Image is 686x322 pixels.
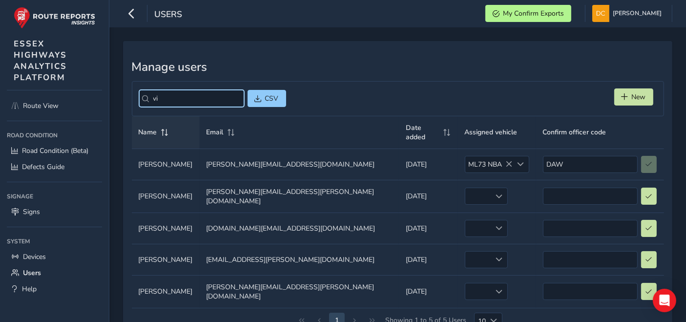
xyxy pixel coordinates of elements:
[399,275,458,308] td: [DATE]
[23,252,46,261] span: Devices
[7,143,102,159] a: Road Condition (Beta)
[613,5,662,22] span: [PERSON_NAME]
[592,5,665,22] button: [PERSON_NAME]
[7,159,102,175] a: Defects Guide
[22,162,64,172] span: Defects Guide
[248,90,286,107] button: CSV
[7,204,102,220] a: Signs
[132,60,664,74] h3: Manage users
[200,180,399,213] td: [PERSON_NAME][EMAIL_ADDRESS][PERSON_NAME][DOMAIN_NAME]
[465,156,513,172] span: ML73 NBA
[23,207,40,216] span: Signs
[399,180,458,213] td: [DATE]
[653,289,676,312] div: Open Intercom Messenger
[7,249,102,265] a: Devices
[207,128,224,137] span: Email
[200,275,399,308] td: [PERSON_NAME][EMAIL_ADDRESS][PERSON_NAME][DOMAIN_NAME]
[543,128,606,137] span: Confirm officer code
[7,128,102,143] div: Road Condition
[132,180,200,213] td: [PERSON_NAME]
[7,234,102,249] div: System
[23,268,41,278] span: Users
[503,9,564,18] span: My Confirm Exports
[7,281,102,297] a: Help
[14,7,95,29] img: rr logo
[154,8,182,22] span: Users
[7,265,102,281] a: Users
[465,128,518,137] span: Assigned vehicle
[592,5,609,22] img: diamond-layout
[7,98,102,114] a: Route View
[406,123,439,142] span: Date added
[632,92,646,102] span: New
[200,149,399,180] td: [PERSON_NAME][EMAIL_ADDRESS][DOMAIN_NAME]
[614,88,653,106] button: New
[132,244,200,275] td: [PERSON_NAME]
[22,146,88,155] span: Road Condition (Beta)
[7,189,102,204] div: Signage
[399,244,458,275] td: [DATE]
[200,244,399,275] td: [EMAIL_ADDRESS][PERSON_NAME][DOMAIN_NAME]
[139,90,244,107] input: Search...
[132,149,200,180] td: [PERSON_NAME]
[399,149,458,180] td: [DATE]
[485,5,571,22] button: My Confirm Exports
[14,38,67,83] span: ESSEX HIGHWAYS ANALYTICS PLATFORM
[200,213,399,244] td: [DOMAIN_NAME][EMAIL_ADDRESS][DOMAIN_NAME]
[23,101,59,110] span: Route View
[265,94,279,103] span: CSV
[399,213,458,244] td: [DATE]
[139,128,157,137] span: Name
[22,284,37,294] span: Help
[132,275,200,308] td: [PERSON_NAME]
[132,213,200,244] td: [PERSON_NAME]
